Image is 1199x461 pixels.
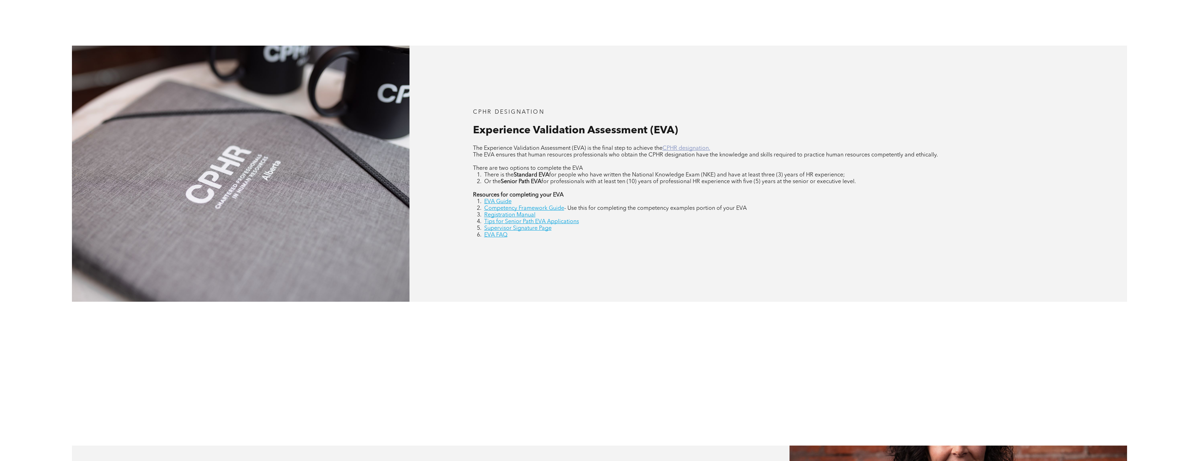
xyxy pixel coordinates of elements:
span: The EVA ensures that human resources professionals who obtain the CPHR designation have the knowl... [473,152,938,158]
a: Competency Framework Guide [484,206,564,211]
span: for people who have written the National Knowledge Exam (NKE) and have at least three (3) years o... [549,172,845,178]
a: EVA FAQ [484,232,507,238]
strong: Senior Path EVA [501,179,541,185]
a: Tips for Senior Path EVA Applications [484,219,579,225]
a: Registration Manual [484,212,535,218]
strong: Standard EVA [514,172,549,178]
span: - Use this for completing the competency examples portion of your EVA [564,206,747,211]
span: There is the [484,172,514,178]
a: CPHR designation. [662,146,710,151]
span: CPHR DESIGNATION [473,109,545,115]
span: Experience Validation Assessment (EVA) [473,125,678,136]
span: The Experience Validation Assessment (EVA) is the final step to achieve the [473,146,662,151]
a: EVA Guide [484,199,512,205]
strong: Resources for completing your EVA [473,192,564,198]
span: for professionals with at least ten (10) years of professional HR experience with five (5) years ... [541,179,856,185]
span: There are two options to complete the EVA [473,166,583,171]
a: Supervisor Signature Page [484,226,552,231]
span: Or the [484,179,501,185]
